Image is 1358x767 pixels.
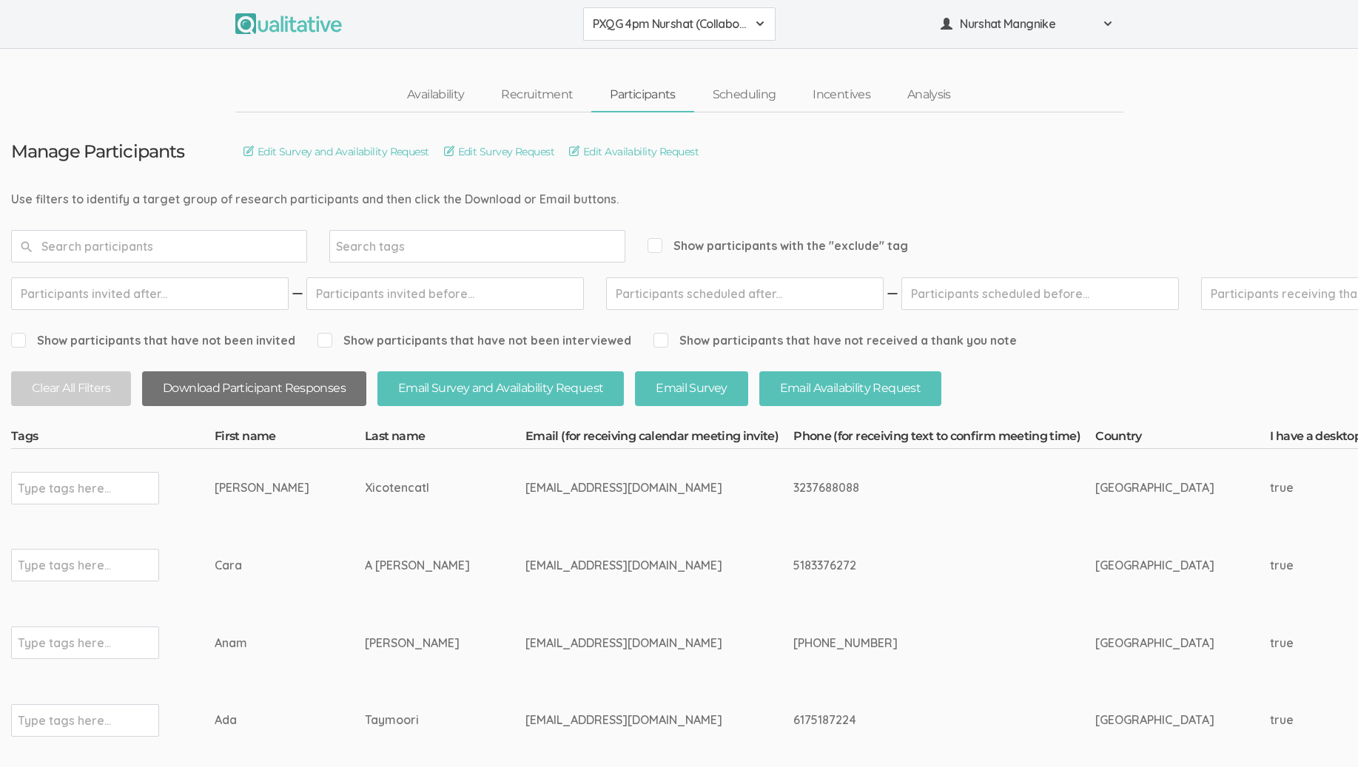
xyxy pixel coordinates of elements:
[591,79,693,111] a: Participants
[793,712,1040,729] div: 6175187224
[648,237,908,254] span: Show participants with the "exclude" tag
[606,277,884,310] input: Participants scheduled after...
[525,712,738,729] div: [EMAIL_ADDRESS][DOMAIN_NAME]
[885,277,900,310] img: dash.svg
[377,371,624,406] button: Email Survey and Availability Request
[306,277,584,310] input: Participants invited before...
[18,479,110,498] input: Type tags here...
[583,7,776,41] button: PXQG 4pm Nurshat (Collaborative)
[525,635,738,652] div: [EMAIL_ADDRESS][DOMAIN_NAME]
[215,712,309,729] div: Ada
[365,712,470,729] div: Taymoori
[960,16,1093,33] span: Nurshat Mangnike
[243,143,429,160] a: Edit Survey and Availability Request
[290,277,305,310] img: dash.svg
[1095,557,1214,574] div: [GEOGRAPHIC_DATA]
[11,332,295,349] span: Show participants that have not been invited
[694,79,795,111] a: Scheduling
[525,479,738,496] div: [EMAIL_ADDRESS][DOMAIN_NAME]
[793,428,1095,449] th: Phone (for receiving text to confirm meeting time)
[18,555,110,575] input: Type tags here...
[793,479,1040,496] div: 3237688088
[1095,428,1270,449] th: Country
[389,79,483,111] a: Availability
[11,428,215,449] th: Tags
[525,428,793,449] th: Email (for receiving calendar meeting invite)
[483,79,591,111] a: Recruitment
[569,143,699,160] a: Edit Availability Request
[11,371,131,406] button: Clear All Filters
[142,371,366,406] button: Download Participant Responses
[215,557,309,574] div: Cara
[901,277,1179,310] input: Participants scheduled before...
[317,332,631,349] span: Show participants that have not been interviewed
[1284,696,1358,767] iframe: Chat Widget
[794,79,889,111] a: Incentives
[593,16,747,33] span: PXQG 4pm Nurshat (Collaborative)
[793,557,1040,574] div: 5183376272
[11,142,184,161] h3: Manage Participants
[11,230,307,263] input: Search participants
[215,635,309,652] div: Anam
[215,428,365,449] th: First name
[889,79,969,111] a: Analysis
[525,557,738,574] div: [EMAIL_ADDRESS][DOMAIN_NAME]
[1095,479,1214,496] div: [GEOGRAPHIC_DATA]
[365,428,525,449] th: Last name
[1095,712,1214,729] div: [GEOGRAPHIC_DATA]
[235,13,342,34] img: Qualitative
[11,277,289,310] input: Participants invited after...
[18,711,110,730] input: Type tags here...
[931,7,1123,41] button: Nurshat Mangnike
[444,143,554,160] a: Edit Survey Request
[759,371,941,406] button: Email Availability Request
[1095,635,1214,652] div: [GEOGRAPHIC_DATA]
[215,479,309,496] div: [PERSON_NAME]
[653,332,1017,349] span: Show participants that have not received a thank you note
[365,557,470,574] div: A [PERSON_NAME]
[793,635,1040,652] div: [PHONE_NUMBER]
[336,237,428,256] input: Search tags
[365,479,470,496] div: Xicotencatl
[365,635,470,652] div: [PERSON_NAME]
[635,371,747,406] button: Email Survey
[18,633,110,652] input: Type tags here...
